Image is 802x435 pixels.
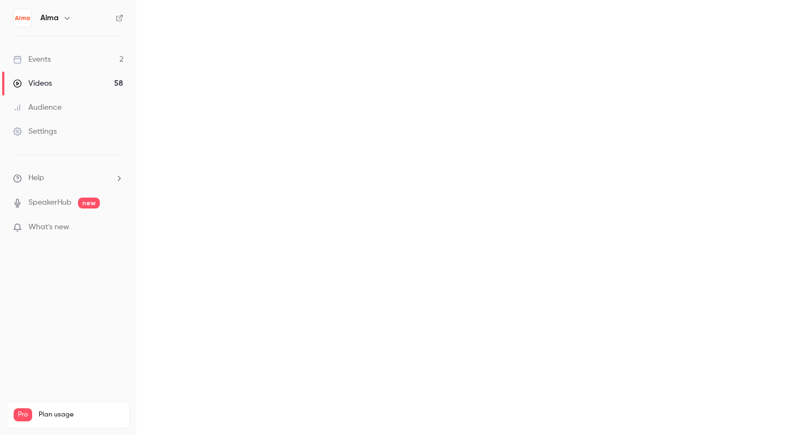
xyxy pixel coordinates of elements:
img: Alma [14,9,31,27]
a: SpeakerHub [28,197,71,208]
div: Events [13,54,51,65]
span: Plan usage [39,410,123,419]
div: Audience [13,102,62,113]
span: Help [28,172,44,184]
li: help-dropdown-opener [13,172,123,184]
span: Pro [14,408,32,421]
span: new [78,198,100,208]
div: Videos [13,78,52,89]
iframe: Noticeable Trigger [110,223,123,233]
span: What's new [28,222,69,233]
div: Settings [13,126,57,137]
h6: Alma [40,13,58,23]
